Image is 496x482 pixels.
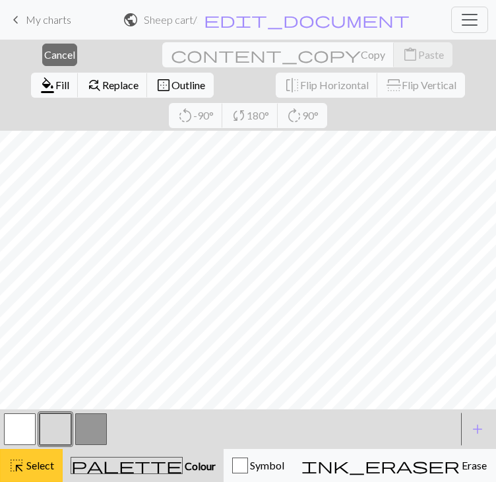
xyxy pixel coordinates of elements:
button: 180° [222,103,278,128]
span: Replace [102,79,139,91]
span: add [470,420,485,438]
span: Erase [460,459,487,471]
a: My charts [8,9,71,31]
span: public [123,11,139,29]
span: Cancel [44,48,75,61]
span: keyboard_arrow_left [8,11,24,29]
button: Replace [78,73,148,98]
span: flip [385,77,403,93]
span: content_copy [171,46,361,64]
span: Copy [361,48,385,61]
span: 90° [302,109,319,121]
span: Outline [171,79,205,91]
span: -90° [193,109,214,121]
span: Flip Horizontal [300,79,369,91]
span: edit_document [204,11,410,29]
button: -90° [169,103,223,128]
span: rotate_right [286,106,302,125]
span: flip [284,76,300,94]
span: ink_eraser [301,456,460,475]
span: sync [231,106,247,125]
span: find_replace [86,76,102,94]
span: Fill [55,79,69,91]
button: Cancel [42,44,77,66]
span: Flip Vertical [402,79,456,91]
span: rotate_left [177,106,193,125]
button: Outline [147,73,214,98]
button: Erase [293,449,495,482]
button: Colour [63,449,224,482]
button: Copy [162,42,394,67]
button: Symbol [224,449,293,482]
span: highlight_alt [9,456,24,475]
span: Symbol [248,459,284,471]
button: Fill [31,73,78,98]
h2: Sheep cart / Sheep cart [144,13,199,26]
span: palette [71,456,182,475]
span: My charts [26,13,71,26]
span: border_outer [156,76,171,94]
span: 180° [247,109,269,121]
span: Colour [183,460,216,472]
button: 90° [278,103,327,128]
span: format_color_fill [40,76,55,94]
button: Flip Vertical [377,73,465,98]
button: Flip Horizontal [276,73,378,98]
span: Select [24,459,54,471]
button: Toggle navigation [451,7,488,33]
